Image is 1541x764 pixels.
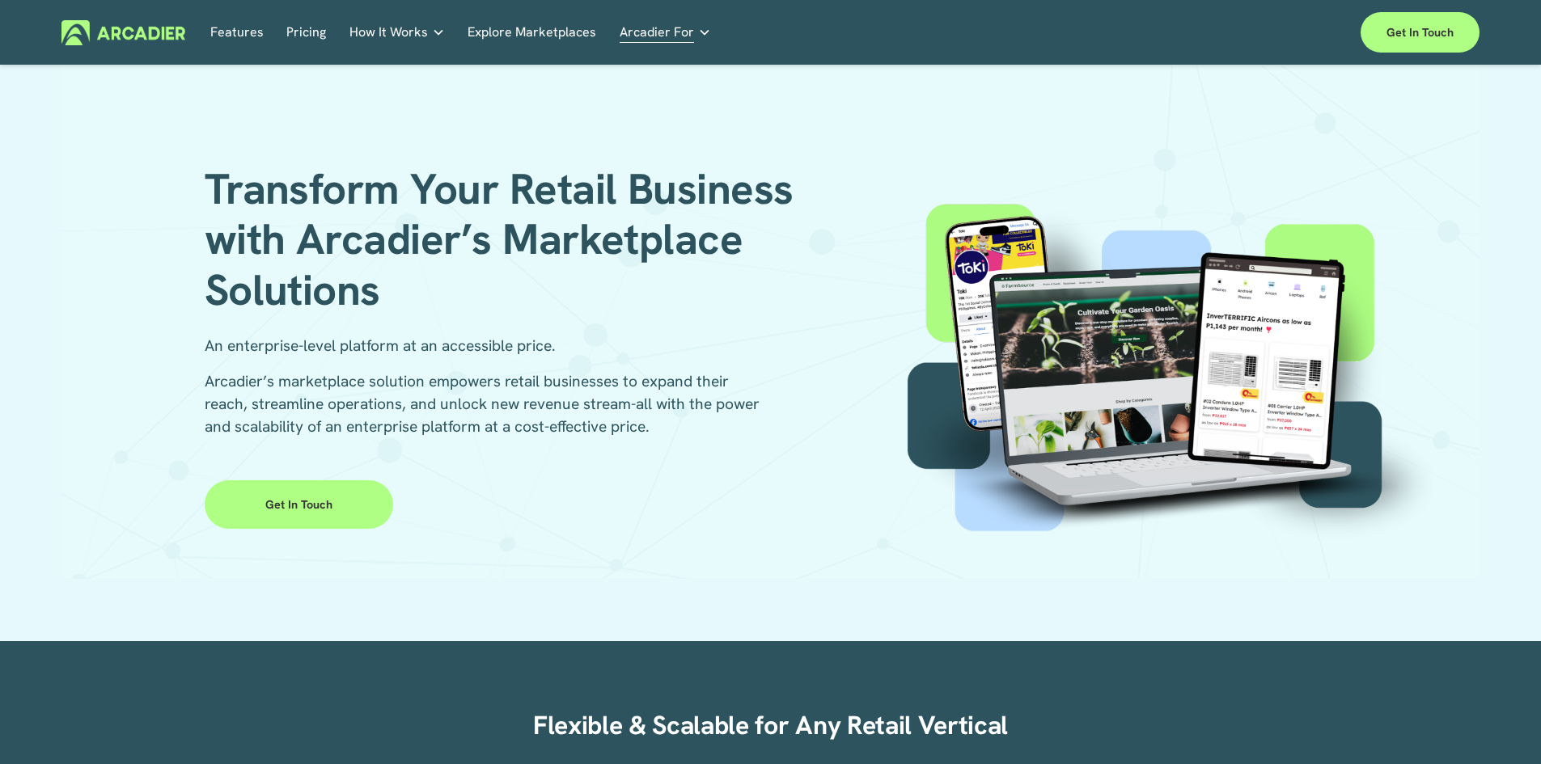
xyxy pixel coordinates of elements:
p: Arcadier’s marketplace solution empowers retail businesses to expand their reach, streamline oper... [205,370,771,438]
p: An enterprise-level platform at an accessible price. [205,335,771,357]
h1: Transform Your Retail Business with Arcadier’s Marketplace Solutions [205,164,818,315]
a: folder dropdown [620,20,711,45]
span: Arcadier For [620,21,694,44]
a: folder dropdown [349,20,445,45]
img: Arcadier [61,20,185,45]
h2: Flexible & Scalable for Any Retail Vertical [495,710,1045,742]
span: How It Works [349,21,428,44]
a: Get in touch [1361,12,1480,53]
a: Pricing [286,20,326,45]
a: Features [210,20,264,45]
a: Explore Marketplaces [468,20,596,45]
a: Get in Touch [205,480,393,529]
